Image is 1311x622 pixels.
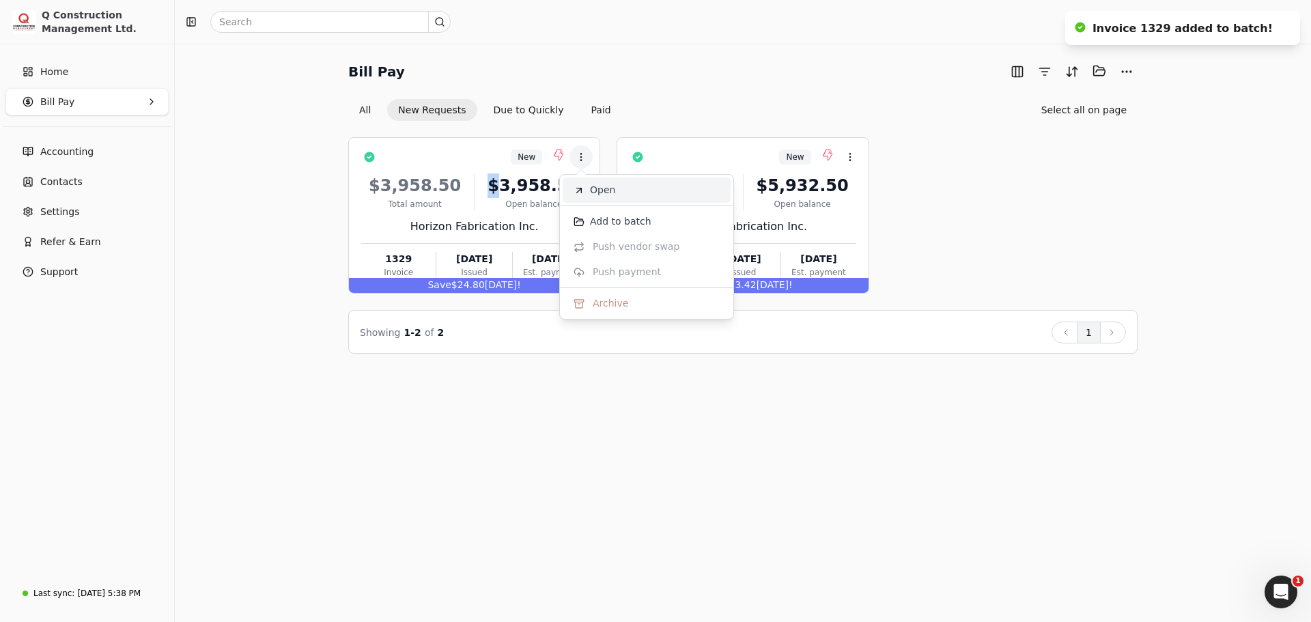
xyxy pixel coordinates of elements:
[749,198,856,210] div: Open balance
[425,327,434,338] span: of
[361,173,468,198] div: $3,958.50
[5,198,169,225] a: Settings
[1092,20,1273,37] div: Invoice 1329 added to batch!
[483,99,575,121] button: Due to Quickly
[630,218,856,235] div: Horizon Fabrication Inc.
[480,198,587,210] div: Open balance
[593,240,679,254] span: Push vendor swap
[1061,61,1083,83] button: Sort
[630,173,737,198] div: $5,932.50
[387,99,477,121] button: New Requests
[580,99,622,121] button: Paid
[786,151,804,163] span: New
[40,145,94,159] span: Accounting
[1293,576,1303,586] span: 1
[5,138,169,165] a: Accounting
[1265,576,1297,608] iframe: Intercom live chat
[210,11,451,33] input: Search
[40,265,78,279] span: Support
[1088,60,1110,82] button: Batch (0)
[361,252,436,266] div: 1329
[5,258,169,285] button: Support
[617,278,868,293] div: $173.42
[5,168,169,195] a: Contacts
[40,175,83,189] span: Contacts
[40,65,68,79] span: Home
[348,99,622,121] div: Invoice filter options
[42,8,163,36] div: Q Construction Management Ltd.
[781,266,856,279] div: Est. payment
[593,265,661,279] span: Push payment
[361,266,436,279] div: Invoice
[705,252,780,266] div: [DATE]
[593,296,628,311] span: Archive
[480,173,587,198] div: $3,958.50
[40,95,74,109] span: Bill Pay
[427,279,451,290] span: Save
[1116,61,1138,83] button: More
[781,252,856,266] div: [DATE]
[40,235,101,249] span: Refer & Earn
[485,279,521,290] span: [DATE]!
[5,581,169,606] a: Last sync:[DATE] 5:38 PM
[5,88,169,115] button: Bill Pay
[1077,322,1101,343] button: 1
[757,279,793,290] span: [DATE]!
[33,587,74,599] div: Last sync:
[590,214,651,229] span: Add to batch
[436,266,511,279] div: Issued
[360,327,400,338] span: Showing
[513,266,587,279] div: Est. payment
[438,327,445,338] span: 2
[749,173,856,198] div: $5,932.50
[12,10,36,34] img: 3171ca1f-602b-4dfe-91f0-0ace091e1481.jpeg
[705,266,780,279] div: Issued
[361,218,587,235] div: Horizon Fabrication Inc.
[513,252,587,266] div: [DATE]
[436,252,511,266] div: [DATE]
[5,228,169,255] button: Refer & Earn
[1030,99,1138,121] button: Select all on page
[348,61,405,83] h2: Bill Pay
[77,587,141,599] div: [DATE] 5:38 PM
[40,205,79,219] span: Settings
[5,58,169,85] a: Home
[518,151,535,163] span: New
[404,327,421,338] span: 1 - 2
[361,198,468,210] div: Total amount
[590,183,615,197] span: Open
[348,99,382,121] button: All
[349,278,600,293] div: $24.80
